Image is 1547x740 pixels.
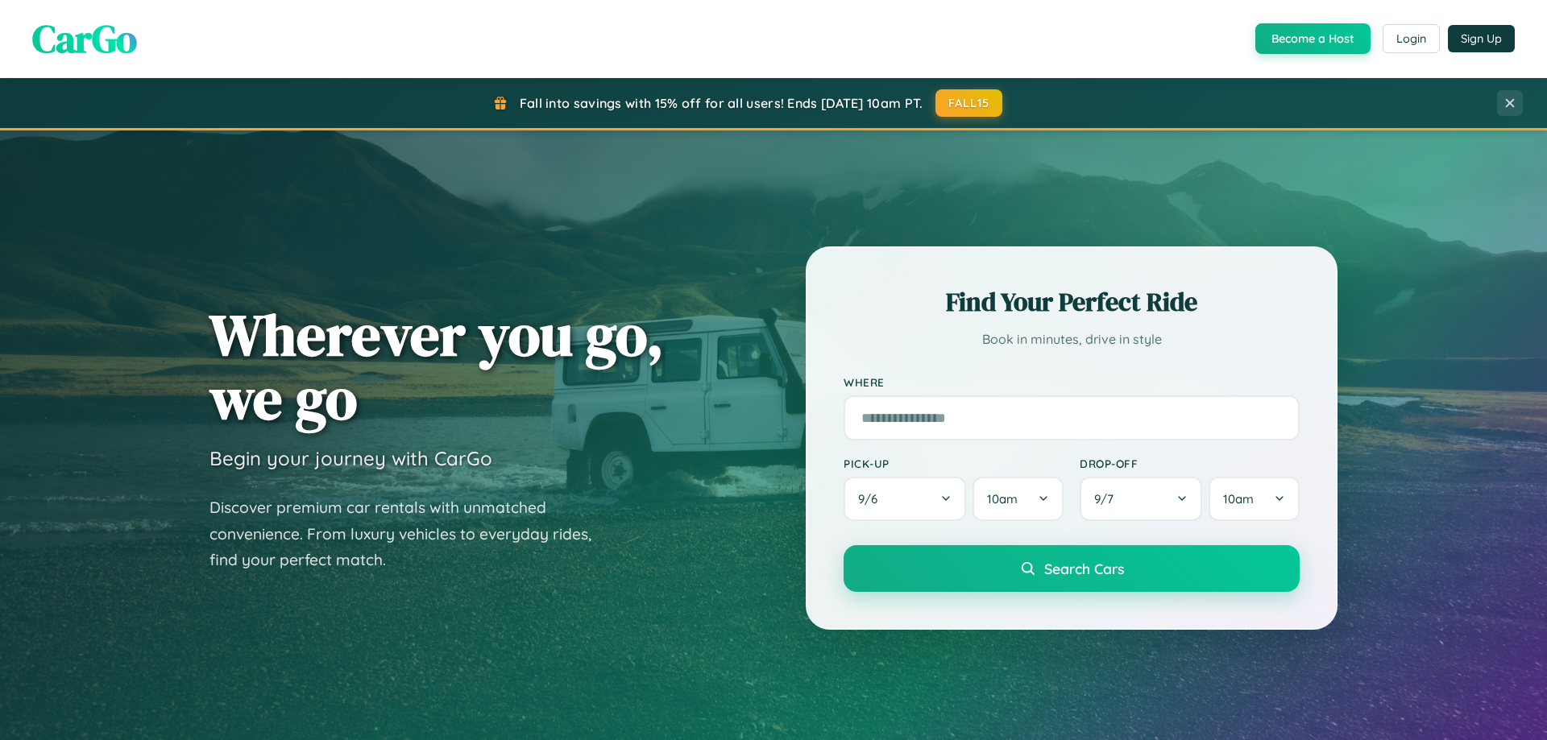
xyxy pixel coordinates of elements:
[1223,491,1254,506] span: 10am
[1044,560,1124,577] span: Search Cars
[935,89,1003,117] button: FALL15
[1448,25,1515,52] button: Sign Up
[844,375,1300,389] label: Where
[844,477,966,521] button: 9/6
[1080,457,1300,470] label: Drop-off
[987,491,1018,506] span: 10am
[1209,477,1300,521] button: 10am
[844,545,1300,592] button: Search Cars
[844,328,1300,351] p: Book in minutes, drive in style
[209,446,492,470] h3: Begin your journey with CarGo
[844,457,1064,470] label: Pick-up
[1255,23,1371,54] button: Become a Host
[32,12,137,65] span: CarGo
[1383,24,1440,53] button: Login
[844,284,1300,320] h2: Find Your Perfect Ride
[209,494,612,573] p: Discover premium car rentals with unmatched convenience. From luxury vehicles to everyday rides, ...
[1094,491,1122,506] span: 9 / 7
[1080,477,1202,521] button: 9/7
[209,303,664,430] h1: Wherever you go, we go
[520,95,923,111] span: Fall into savings with 15% off for all users! Ends [DATE] 10am PT.
[973,477,1064,521] button: 10am
[858,491,885,506] span: 9 / 6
